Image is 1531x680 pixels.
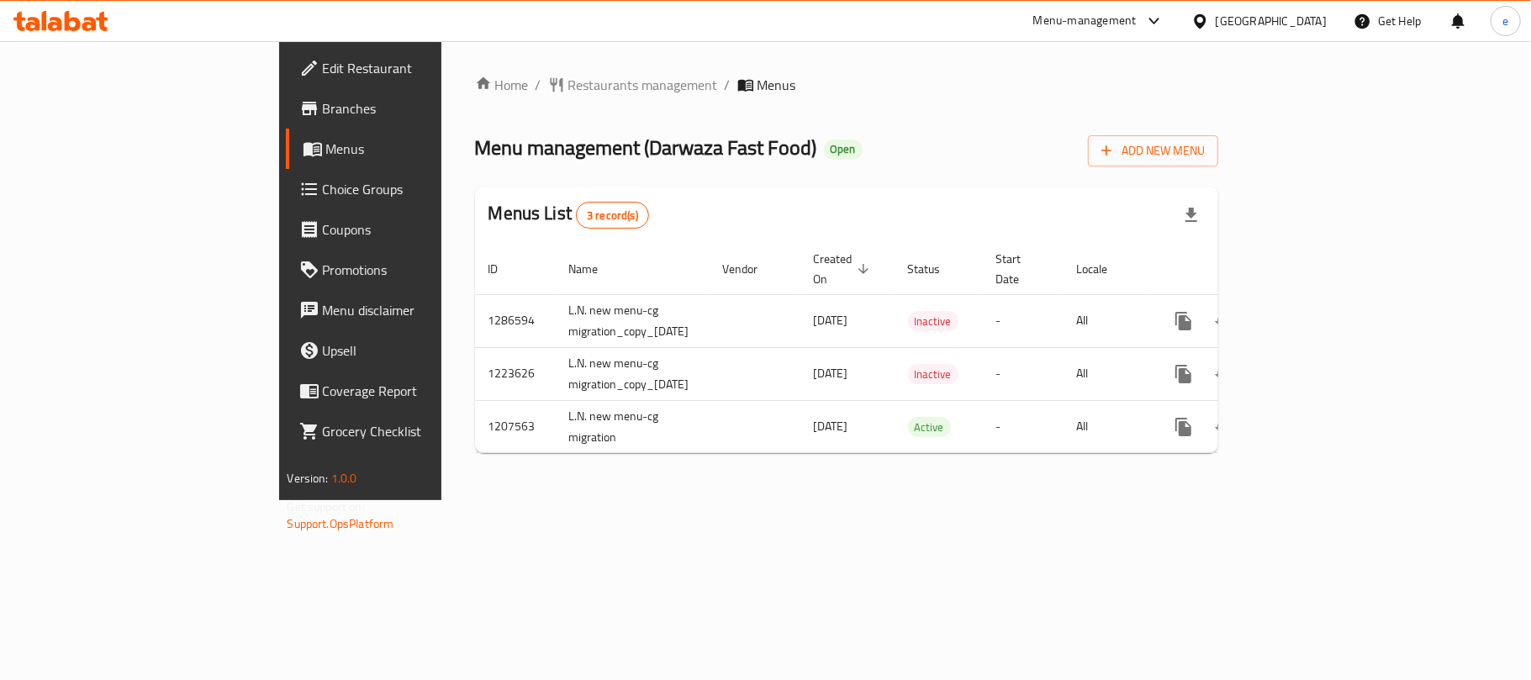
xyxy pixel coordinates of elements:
span: Menus [326,139,521,159]
span: Coverage Report [323,381,521,401]
span: Vendor [723,259,780,279]
button: more [1164,407,1204,447]
span: 1.0.0 [331,467,357,489]
nav: breadcrumb [475,75,1219,95]
td: - [983,347,1064,400]
a: Coverage Report [286,371,535,411]
a: Coupons [286,209,535,250]
button: Change Status [1204,354,1244,394]
li: / [536,75,541,95]
span: Open [824,142,863,156]
div: Total records count [576,202,649,229]
div: Inactive [908,364,958,384]
button: Change Status [1204,407,1244,447]
span: Inactive [908,312,958,331]
td: L.N. new menu-cg migration [556,400,710,453]
td: L.N. new menu-cg migration_copy_[DATE] [556,294,710,347]
span: Get support on: [288,496,365,518]
td: All [1064,347,1150,400]
span: 3 record(s) [577,208,648,224]
span: Inactive [908,365,958,384]
span: Upsell [323,340,521,361]
td: L.N. new menu-cg migration_copy_[DATE] [556,347,710,400]
a: Branches [286,88,535,129]
div: [GEOGRAPHIC_DATA] [1216,12,1327,30]
div: Active [908,417,951,437]
td: - [983,294,1064,347]
table: enhanced table [475,244,1338,454]
span: Choice Groups [323,179,521,199]
div: Open [824,140,863,160]
span: Add New Menu [1101,140,1205,161]
a: Promotions [286,250,535,290]
div: Export file [1171,195,1212,235]
span: Status [908,259,963,279]
li: / [725,75,731,95]
th: Actions [1150,244,1338,295]
span: Version: [288,467,329,489]
span: Edit Restaurant [323,58,521,78]
a: Restaurants management [548,75,718,95]
button: Add New Menu [1088,135,1218,166]
span: Coupons [323,219,521,240]
span: Menu management ( Darwaza Fast Food ) [475,129,817,166]
a: Support.OpsPlatform [288,513,394,535]
a: Edit Restaurant [286,48,535,88]
span: Menus [758,75,796,95]
a: Grocery Checklist [286,411,535,451]
span: [DATE] [814,415,848,437]
button: more [1164,354,1204,394]
span: Start Date [996,249,1043,289]
span: Restaurants management [568,75,718,95]
span: Locale [1077,259,1130,279]
span: e [1502,12,1508,30]
span: [DATE] [814,309,848,331]
span: Created On [814,249,874,289]
div: Menu-management [1033,11,1137,31]
span: Active [908,418,951,437]
a: Menu disclaimer [286,290,535,330]
span: Branches [323,98,521,119]
span: Grocery Checklist [323,421,521,441]
td: All [1064,400,1150,453]
span: Promotions [323,260,521,280]
button: more [1164,301,1204,341]
a: Upsell [286,330,535,371]
span: ID [488,259,520,279]
span: Name [569,259,620,279]
div: Inactive [908,311,958,331]
td: - [983,400,1064,453]
a: Choice Groups [286,169,535,209]
span: [DATE] [814,362,848,384]
button: Change Status [1204,301,1244,341]
span: Menu disclaimer [323,300,521,320]
td: All [1064,294,1150,347]
h2: Menus List [488,201,649,229]
a: Menus [286,129,535,169]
